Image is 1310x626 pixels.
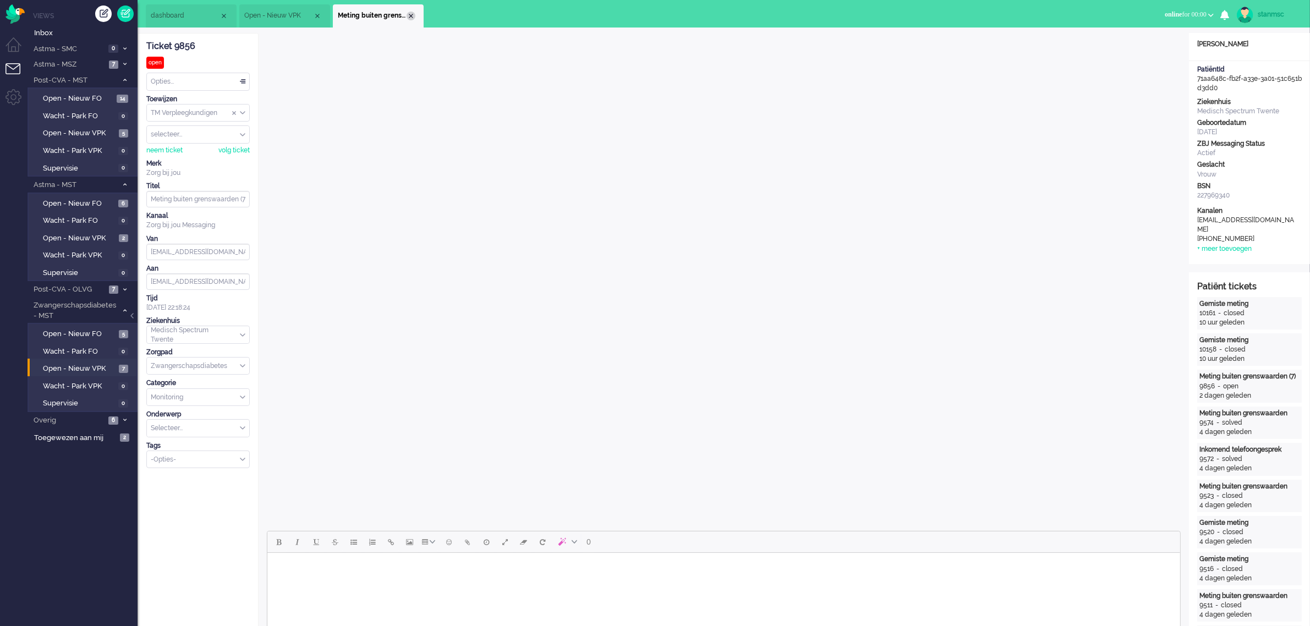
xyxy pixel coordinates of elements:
[32,197,136,209] a: Open - Nieuw FO 6
[307,532,326,551] button: Underline
[1199,537,1300,546] div: 4 dagen geleden
[32,362,136,374] a: Open - Nieuw VPK 7
[146,378,250,388] div: Categorie
[1199,554,1300,564] div: Gemiste meting
[1199,409,1300,418] div: Meting buiten grenswaarden
[1237,7,1253,23] img: avatar
[43,347,116,357] span: Wacht - Park FO
[1214,418,1222,427] div: -
[146,104,250,122] div: Assign Group
[32,75,117,86] span: Post-CVA - MST
[1189,65,1310,93] div: 71aa648c-fb2f-a33e-3a01-51c651bd3dd0
[1165,10,1182,18] span: online
[1214,564,1222,574] div: -
[1197,97,1302,107] div: Ziekenhuis
[117,95,128,103] span: 14
[401,532,419,551] button: Insert/edit image
[32,397,136,409] a: Supervisie 0
[118,164,128,172] span: 0
[1222,418,1242,427] div: solved
[33,11,138,20] li: Views
[1215,309,1224,318] div: -
[1223,382,1238,391] div: open
[288,532,307,551] button: Italic
[419,532,440,551] button: Table
[32,26,138,39] a: Inbox
[533,532,552,551] button: Reset content
[120,433,129,442] span: 2
[1199,445,1300,454] div: Inkomend telefoongesprek
[119,330,128,338] span: 5
[6,89,30,114] li: Admin menu
[146,264,250,273] div: Aan
[43,250,116,261] span: Wacht - Park VPK
[1199,391,1300,400] div: 2 dagen geleden
[32,59,106,70] span: Astma - MSZ
[43,216,116,226] span: Wacht - Park FO
[146,410,250,419] div: Onderwerp
[338,11,407,20] span: Meting buiten grenswaarden (7)
[458,532,477,551] button: Add attachment
[1197,128,1302,137] div: [DATE]
[587,537,591,546] span: 0
[382,532,401,551] button: Insert/edit link
[1197,216,1296,234] div: [EMAIL_ADDRESS][DOMAIN_NAME]
[363,532,382,551] button: Numbered list
[1223,528,1243,537] div: closed
[333,4,424,28] li: 9856
[146,348,250,357] div: Zorgpad
[344,532,363,551] button: Bullet list
[119,234,128,243] span: 2
[1258,9,1299,20] div: stanmsc
[118,147,128,155] span: 0
[1199,336,1300,345] div: Gemiste meting
[582,532,596,551] button: 0
[1199,610,1300,619] div: 4 dagen geleden
[34,28,138,39] span: Inbox
[118,200,128,208] span: 6
[119,365,128,373] span: 7
[43,111,116,122] span: Wacht - Park FO
[118,269,128,277] span: 0
[43,128,116,139] span: Open - Nieuw VPK
[32,415,105,426] span: Overig
[1222,454,1242,464] div: solved
[1197,65,1302,74] div: PatiëntId
[32,109,136,122] a: Wacht - Park FO 0
[1199,418,1214,427] div: 9574
[118,112,128,120] span: 0
[1214,528,1223,537] div: -
[146,40,250,53] div: Ticket 9856
[109,285,118,294] span: 7
[496,532,514,551] button: Fullscreen
[1197,139,1302,149] div: ZBJ Messaging Status
[146,234,250,244] div: Van
[32,232,136,244] a: Open - Nieuw VPK 2
[1199,518,1300,528] div: Gemiste meting
[118,382,128,391] span: 0
[326,532,344,551] button: Strikethrough
[34,433,117,443] span: Toegewezen aan mij
[1158,3,1220,28] li: onlinefor 00:00
[1197,206,1302,216] div: Kanalen
[1225,345,1246,354] div: closed
[32,44,105,54] span: Astma - SMC
[1199,299,1300,309] div: Gemiste meting
[32,345,136,357] a: Wacht - Park FO 0
[32,249,136,261] a: Wacht - Park VPK 0
[146,441,250,451] div: Tags
[1197,118,1302,128] div: Geboortedatum
[146,168,250,178] div: Zorg bij jou
[32,144,136,156] a: Wacht - Park VPK 0
[1199,372,1300,381] div: Meting buiten grenswaarden (7)
[1213,601,1221,610] div: -
[1199,318,1300,327] div: 10 uur geleden
[1224,309,1245,318] div: closed
[244,11,313,20] span: Open - Nieuw VPK
[146,159,250,168] div: Merk
[118,217,128,225] span: 0
[151,11,220,20] span: dashboard
[1221,601,1242,610] div: closed
[1197,160,1302,169] div: Geslacht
